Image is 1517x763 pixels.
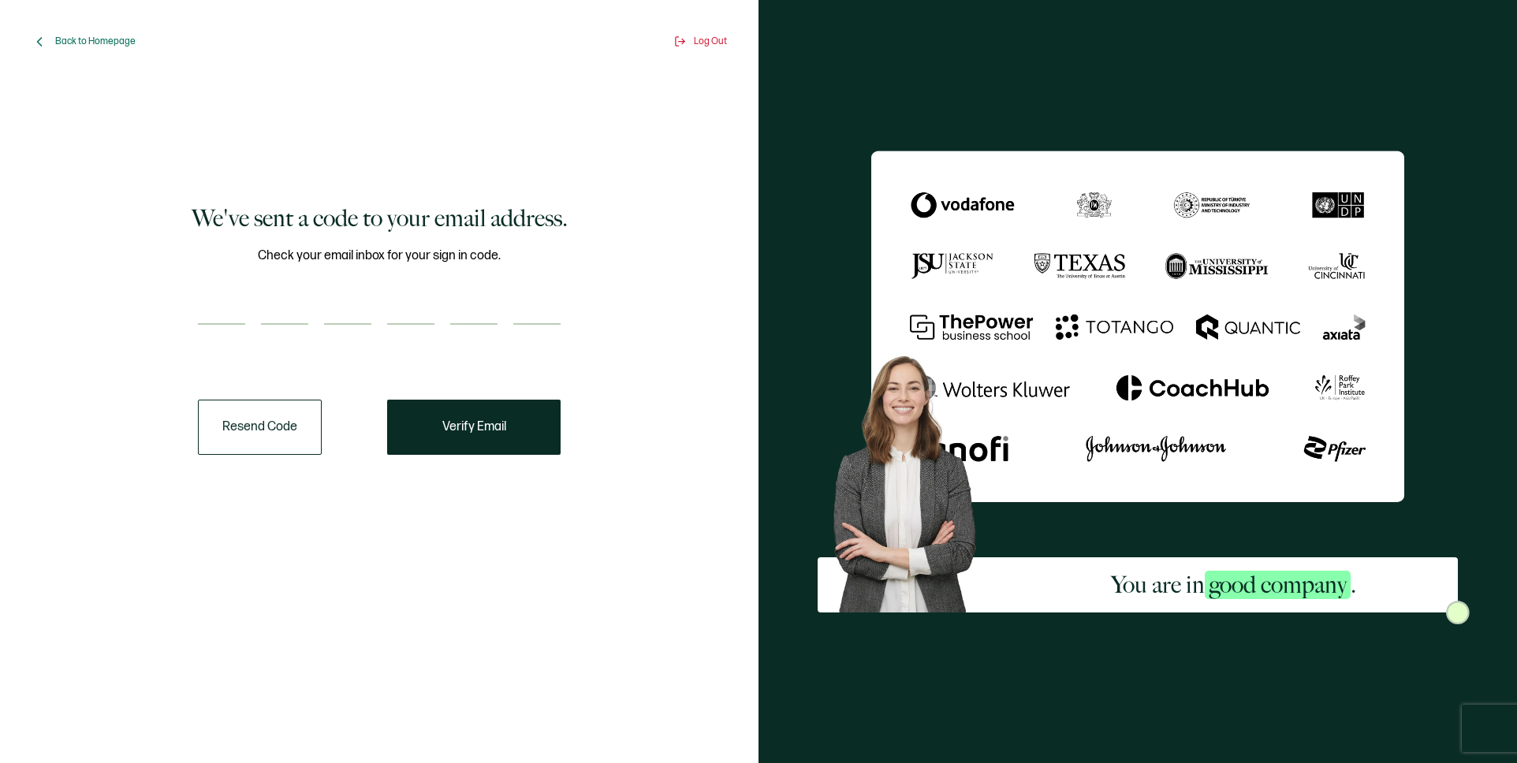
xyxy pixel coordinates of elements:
[442,421,506,434] span: Verify Email
[192,203,568,234] h1: We've sent a code to your email address.
[1111,569,1356,601] h2: You are in .
[387,400,561,455] button: Verify Email
[1205,571,1351,599] span: good company
[198,400,322,455] button: Resend Code
[55,35,136,47] span: Back to Homepage
[258,246,501,266] span: Check your email inbox for your sign in code.
[818,343,1010,612] img: Sertifier Signup - You are in <span class="strong-h">good company</span>. Hero
[871,151,1405,502] img: Sertifier We've sent a code to your email address.
[1446,601,1470,624] img: Sertifier Signup
[694,35,727,47] span: Log Out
